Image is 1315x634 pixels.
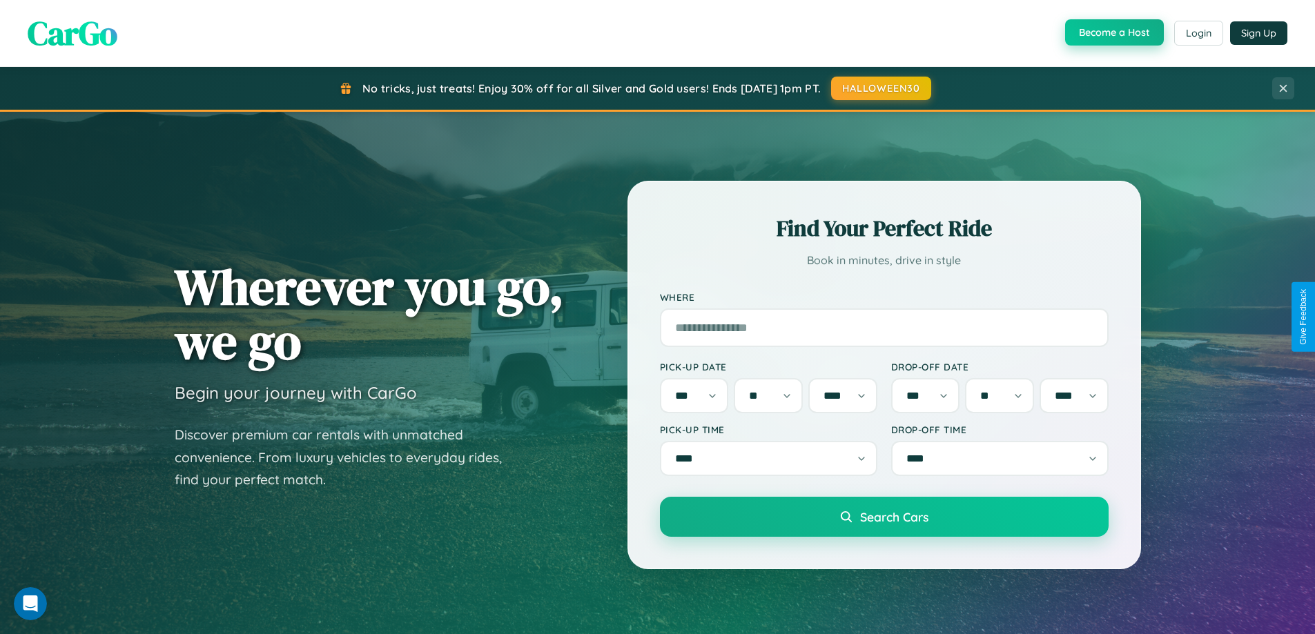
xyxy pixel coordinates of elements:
p: Book in minutes, drive in style [660,250,1109,270]
span: CarGo [28,10,117,56]
button: Search Cars [660,497,1109,537]
span: Search Cars [860,509,928,524]
label: Pick-up Date [660,361,877,373]
h3: Begin your journey with CarGo [175,382,417,403]
button: Login [1174,21,1223,46]
span: No tricks, just treats! Enjoy 30% off for all Silver and Gold users! Ends [DATE] 1pm PT. [362,81,821,95]
button: Sign Up [1230,21,1287,45]
label: Pick-up Time [660,424,877,435]
h2: Find Your Perfect Ride [660,213,1109,244]
label: Drop-off Time [891,424,1109,435]
label: Where [660,291,1109,303]
h1: Wherever you go, we go [175,259,564,368]
button: Become a Host [1065,19,1164,46]
p: Discover premium car rentals with unmatched convenience. From luxury vehicles to everyday rides, ... [175,424,520,491]
button: HALLOWEEN30 [831,77,931,100]
label: Drop-off Date [891,361,1109,373]
div: Give Feedback [1298,289,1308,345]
iframe: Intercom live chat [14,587,47,620]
